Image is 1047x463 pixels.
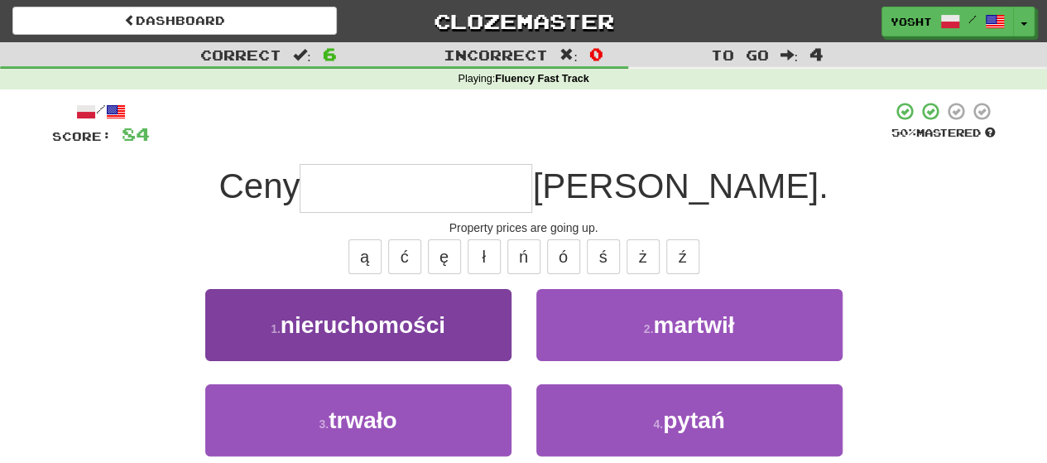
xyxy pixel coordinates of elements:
button: ź [666,239,699,274]
button: 4.pytań [536,384,843,456]
div: Property prices are going up. [52,219,996,236]
strong: Fluency Fast Track [495,73,588,84]
a: Yosht / [881,7,1014,36]
button: ó [547,239,580,274]
span: Score: [52,129,112,143]
span: 0 [589,44,603,64]
button: ę [428,239,461,274]
button: 1.nieruchomości [205,289,511,361]
a: Dashboard [12,7,337,35]
span: pytań [663,408,725,433]
button: ż [627,239,660,274]
button: ć [388,239,421,274]
div: / [52,101,150,122]
span: : [780,48,798,62]
button: 3.trwało [205,384,511,456]
span: Ceny [219,166,300,205]
button: ł [468,239,501,274]
span: nieruchomości [281,312,445,338]
button: ś [587,239,620,274]
small: 1 . [271,322,281,335]
span: [PERSON_NAME]. [532,166,828,205]
span: Yosht [891,14,932,29]
small: 4 . [653,417,663,431]
span: / [968,13,977,25]
small: 2 . [644,322,654,335]
button: ń [507,239,540,274]
span: : [560,48,578,62]
span: 84 [122,123,150,144]
span: 6 [323,44,337,64]
div: Mastered [891,126,996,141]
span: Correct [200,46,281,63]
span: Incorrect [444,46,548,63]
span: trwało [329,408,396,433]
span: To go [710,46,768,63]
span: 50 % [891,126,916,139]
button: 2.martwił [536,289,843,361]
span: 4 [809,44,824,64]
button: ą [348,239,382,274]
span: : [293,48,311,62]
a: Clozemaster [362,7,686,36]
span: martwił [653,312,734,338]
small: 3 . [319,417,329,431]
